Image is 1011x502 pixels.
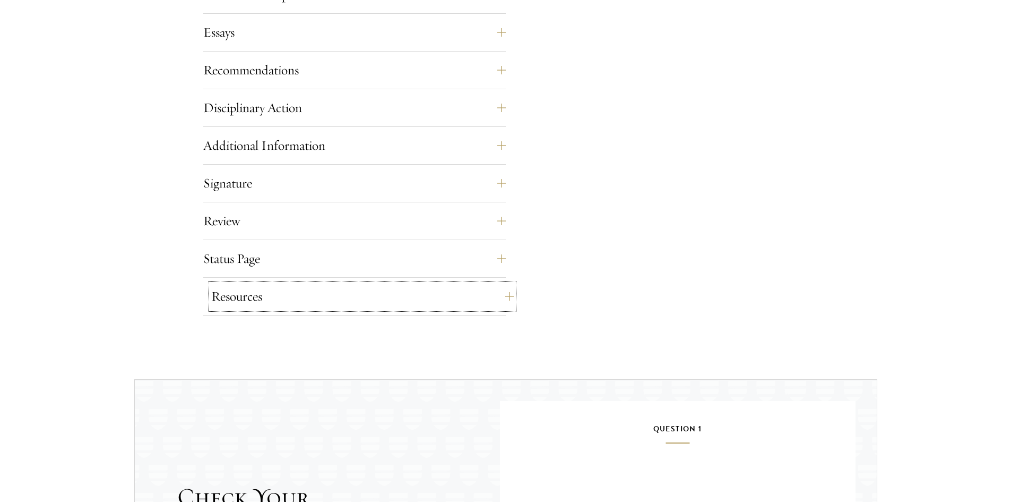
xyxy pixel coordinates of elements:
button: Resources [211,284,514,309]
button: Recommendations [203,57,506,83]
button: Disciplinary Action [203,95,506,121]
button: Status Page [203,246,506,271]
button: Signature [203,171,506,196]
button: Review [203,208,506,234]
button: Essays [203,20,506,45]
h5: Question 1 [532,422,824,444]
button: Additional Information [203,133,506,158]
